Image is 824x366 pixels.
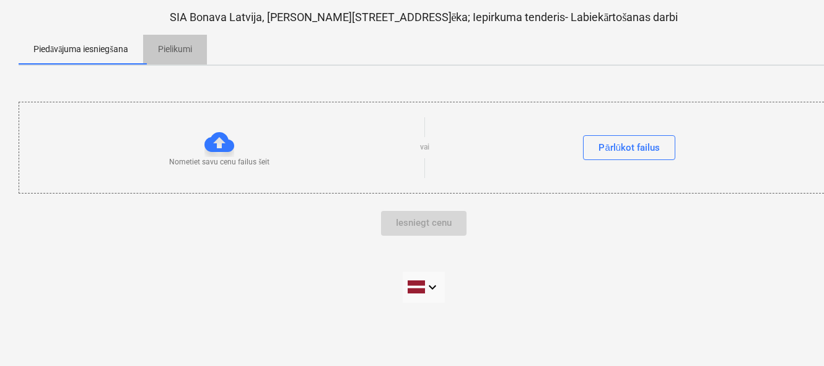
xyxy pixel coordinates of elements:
div: Pārlūkot failus [598,140,660,156]
p: Piedāvājuma iesniegšana [33,43,128,56]
i: keyboard_arrow_down [425,280,440,295]
p: Pielikumi [158,43,192,56]
p: Nometiet savu cenu failus šeit [169,157,270,167]
button: Pārlūkot failus [583,135,675,160]
p: vai [420,142,429,153]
